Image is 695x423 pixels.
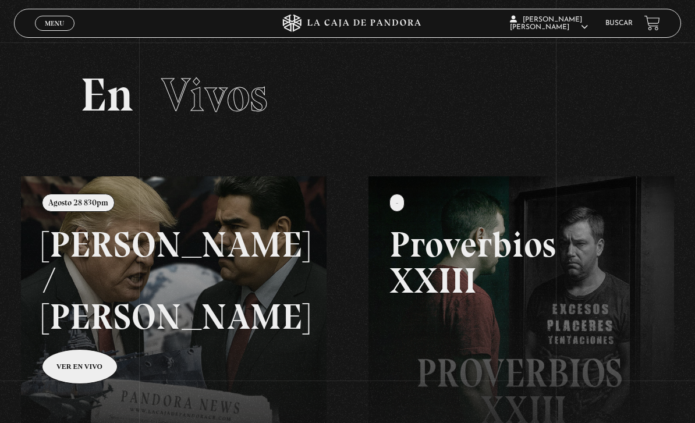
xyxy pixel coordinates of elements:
[605,20,633,27] a: Buscar
[161,67,268,123] span: Vivos
[45,20,64,27] span: Menu
[510,16,588,31] span: [PERSON_NAME] [PERSON_NAME]
[41,29,68,37] span: Cerrar
[80,72,614,118] h2: En
[644,15,660,31] a: View your shopping cart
